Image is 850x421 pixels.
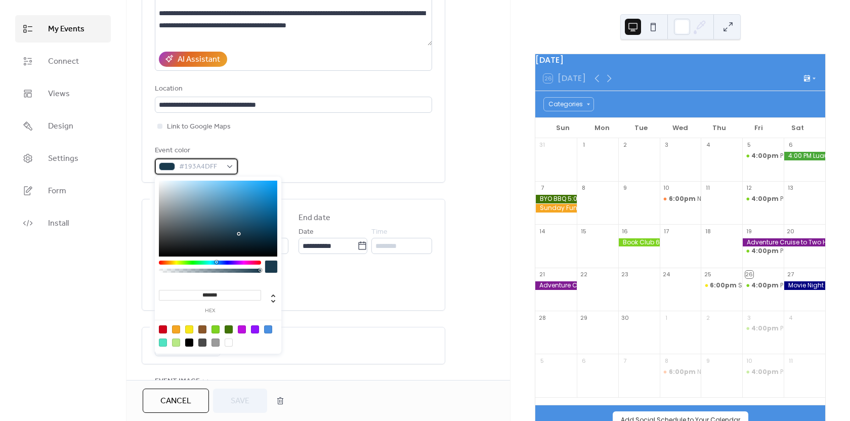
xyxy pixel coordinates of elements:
div: Movie Night 7:00 PM [784,281,825,290]
div: 26 [745,271,753,278]
a: My Events [15,15,111,43]
div: 11 [704,184,711,192]
div: Adventure Cruise to Two Harbors [535,281,577,290]
div: End date [299,212,330,224]
span: Time [371,226,388,238]
div: #4A90E2 [264,325,272,333]
span: Form [48,185,66,197]
div: Adventure Cruise to Two Harbors [742,238,825,247]
div: 3 [663,141,670,149]
div: Location [155,83,430,95]
div: #7ED321 [211,325,220,333]
div: #FFFFFF [225,339,233,347]
div: Social Seafarers Meeting [701,281,742,290]
div: 1 [663,314,670,321]
div: 4 [704,141,711,149]
div: 11 [787,357,794,364]
span: My Events [48,23,84,35]
span: 6:00pm [669,195,697,203]
div: 20 [787,227,794,235]
span: 6:00pm [669,368,697,376]
div: 29 [580,314,587,321]
a: Design [15,112,111,140]
div: 6 [787,141,794,149]
div: #9B9B9B [211,339,220,347]
div: NYCLB Board Meeting [697,368,763,376]
a: Install [15,209,111,237]
div: 30 [621,314,629,321]
a: Connect [15,48,111,75]
div: Thu [700,118,739,138]
div: 25 [704,271,711,278]
div: 1 [580,141,587,149]
button: AI Assistant [159,52,227,67]
label: hex [159,308,261,314]
div: [DATE] [535,54,825,66]
div: 7 [538,184,546,192]
div: Wed [661,118,700,138]
div: 2 [621,141,629,149]
div: Sat [778,118,817,138]
div: #F8E71C [185,325,193,333]
div: 24 [663,271,670,278]
div: 2 [704,314,711,321]
div: 3 [745,314,753,321]
div: Event color [155,145,236,157]
div: NYCLB Board Meeting [697,195,763,203]
div: AI Assistant [178,54,220,66]
div: 13 [787,184,794,192]
a: Views [15,80,111,107]
a: Settings [15,145,111,172]
span: Views [48,88,70,100]
span: 4:00pm [751,152,780,160]
span: Connect [48,56,79,68]
div: Potluck Night (free event) [742,324,784,333]
button: Cancel [143,389,209,413]
div: Tue [622,118,661,138]
div: #417505 [225,325,233,333]
div: #D0021B [159,325,167,333]
span: 4:00pm [751,247,780,256]
div: Potluck Night (free event) [742,152,784,160]
div: 9 [621,184,629,192]
span: Link to Google Maps [167,121,231,133]
div: 4 [787,314,794,321]
div: 7 [621,357,629,364]
div: 21 [538,271,546,278]
span: Install [48,218,69,230]
span: Event image [155,375,200,388]
div: 6 [580,357,587,364]
div: #BD10E0 [238,325,246,333]
div: BYO BBQ 5:00 pm [535,195,577,203]
div: #8B572A [198,325,206,333]
a: Form [15,177,111,204]
div: 5 [745,141,753,149]
div: #B8E986 [172,339,180,347]
div: 10 [745,357,753,364]
div: 22 [580,271,587,278]
span: Design [48,120,73,133]
div: 8 [580,184,587,192]
span: Date [299,226,314,238]
div: #9013FE [251,325,259,333]
div: 4:00 PM Luau - Dinner & Show [784,152,825,160]
div: 31 [538,141,546,149]
div: Potluck Night (free event) [742,281,784,290]
div: 10 [663,184,670,192]
div: #F5A623 [172,325,180,333]
div: 5 [538,357,546,364]
span: 6:00pm [710,281,738,290]
span: Cancel [160,395,191,407]
div: NYCLB Board Meeting [660,195,701,203]
div: Potluck Night (free event) [742,195,784,203]
span: #193A4DFF [179,161,222,173]
span: 4:00pm [751,324,780,333]
span: 4:00pm [751,281,780,290]
div: Sun [543,118,582,138]
span: 4:00pm [751,195,780,203]
div: 8 [663,357,670,364]
div: 14 [538,227,546,235]
div: 23 [621,271,629,278]
div: #50E3C2 [159,339,167,347]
